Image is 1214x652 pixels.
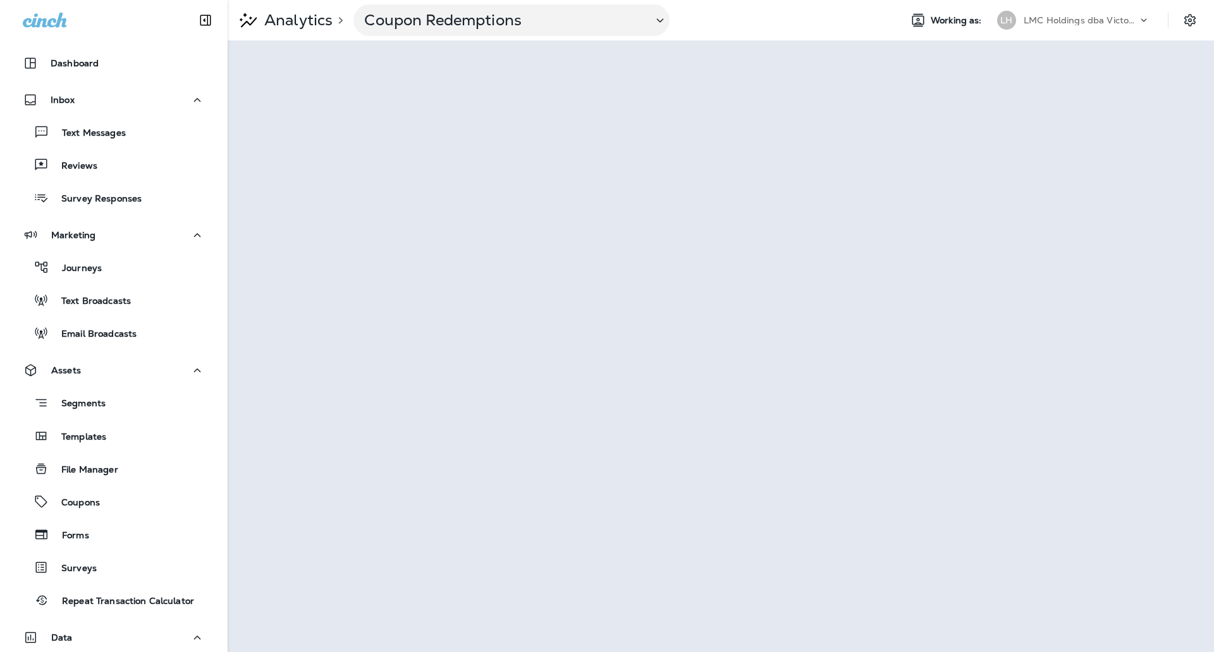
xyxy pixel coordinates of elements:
button: Settings [1179,9,1201,32]
button: Marketing [13,222,215,248]
button: Collapse Sidebar [188,8,223,33]
button: Reviews [13,152,215,178]
p: Email Broadcasts [49,329,137,341]
button: Coupons [13,488,215,515]
button: Data [13,625,215,650]
button: Email Broadcasts [13,320,215,346]
p: Repeat Transaction Calculator [49,596,194,608]
button: Surveys [13,554,215,581]
button: Templates [13,423,215,449]
button: Journeys [13,254,215,281]
p: Templates [49,432,106,444]
button: Segments [13,389,215,416]
p: Journeys [49,263,102,275]
p: Reviews [49,160,97,172]
button: Survey Responses [13,184,215,211]
p: Text Messages [49,128,126,140]
p: Dashboard [51,58,99,68]
p: File Manager [49,464,118,476]
div: LH [997,11,1016,30]
p: Assets [51,365,81,375]
p: Segments [49,398,106,411]
span: Working as: [931,15,984,26]
p: > [333,15,343,25]
button: Dashboard [13,51,215,76]
p: LMC Holdings dba Victory Lane Quick Oil Change [1024,15,1137,25]
p: Marketing [51,230,95,240]
p: Survey Responses [49,193,142,205]
p: Data [51,632,73,643]
button: Text Messages [13,119,215,145]
p: Inbox [51,95,75,105]
p: Surveys [49,563,97,575]
button: Repeat Transaction Calculator [13,587,215,613]
p: Analytics [259,11,333,30]
p: Coupons [49,497,100,509]
button: File Manager [13,456,215,482]
button: Forms [13,521,215,548]
p: Coupon Redemptions [364,11,642,30]
button: Inbox [13,87,215,112]
p: Forms [49,530,89,542]
button: Assets [13,358,215,383]
button: Text Broadcasts [13,287,215,313]
p: Text Broadcasts [49,296,131,308]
